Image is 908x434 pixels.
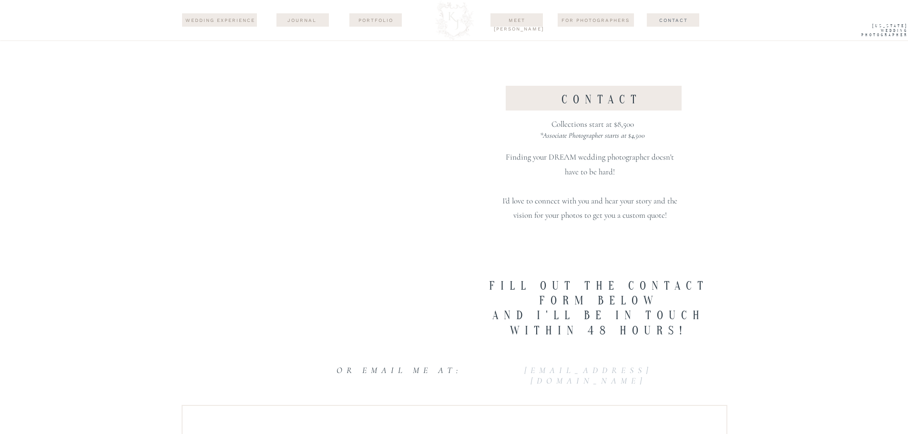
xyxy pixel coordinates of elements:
h1: or email me at: [314,365,485,386]
h1: Fill out the contact form below And i'll be in touch within 48 hours! [467,279,731,342]
a: Contact [641,16,707,24]
a: [EMAIL_ADDRESS][DOMAIN_NAME] [468,365,709,386]
p: *Associate Photographer starts at $4,500 [502,129,684,144]
a: Portfolio [353,16,399,24]
a: journal [279,16,325,24]
h1: contact [495,93,709,114]
a: For Photographers [558,16,634,24]
p: Collections start at $8,500 [502,117,684,147]
a: Meet [PERSON_NAME] [494,16,540,24]
a: wedding experience [184,16,256,25]
p: Finding your DREAM wedding photographer doesn't have to be hard! I'd love to connect with you and... [502,150,678,226]
a: [US_STATE] WEdding Photographer [847,24,908,40]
